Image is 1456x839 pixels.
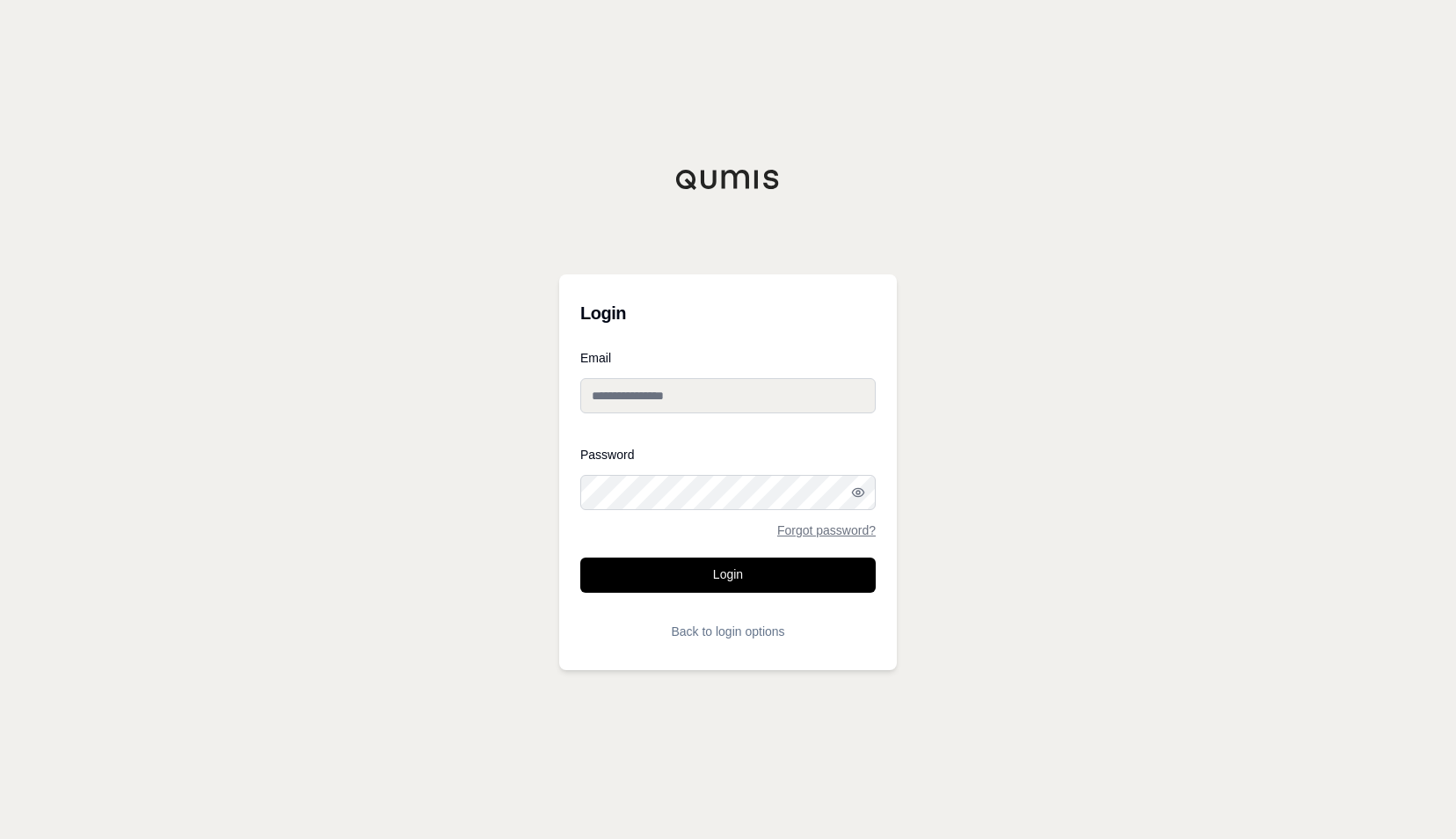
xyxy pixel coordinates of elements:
[777,524,876,536] a: Forgot password?
[580,558,876,593] button: Login
[580,614,876,649] button: Back to login options
[580,295,876,331] h3: Login
[580,449,876,461] label: Password
[675,169,781,190] img: Qumis
[580,352,876,364] label: Email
